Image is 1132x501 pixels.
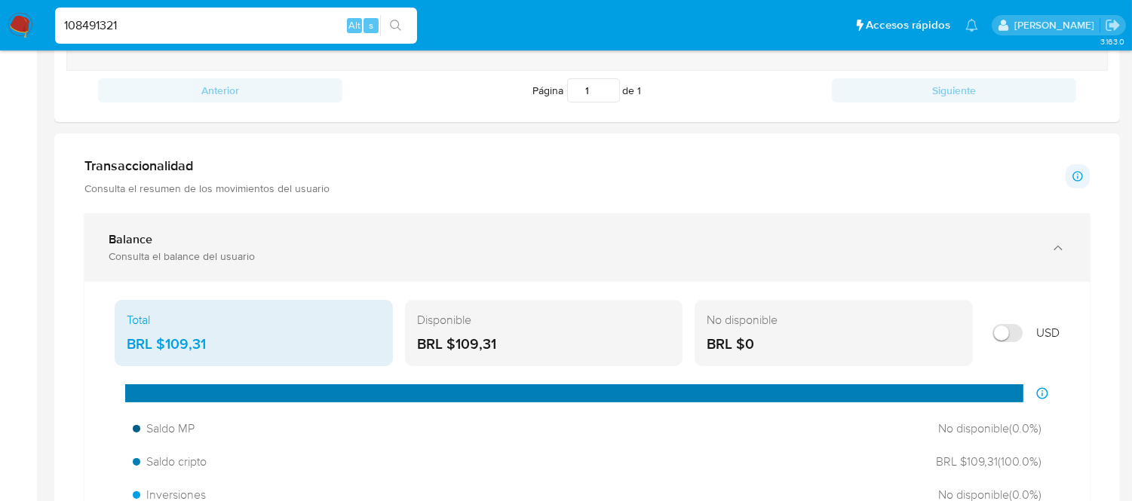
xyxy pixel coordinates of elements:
span: 3.163.0 [1100,35,1124,47]
span: Accesos rápidos [866,17,950,33]
p: zoe.breuer@mercadolibre.com [1014,18,1100,32]
span: Página de [533,78,642,102]
button: Siguiente [832,78,1076,102]
span: Alt [348,18,360,32]
a: Salir [1105,17,1121,33]
span: s [369,18,373,32]
button: search-icon [380,15,411,36]
input: Buscar usuario o caso... [55,16,417,35]
a: Notificaciones [965,19,978,32]
button: Anterior [98,78,342,102]
span: 1 [638,83,642,98]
